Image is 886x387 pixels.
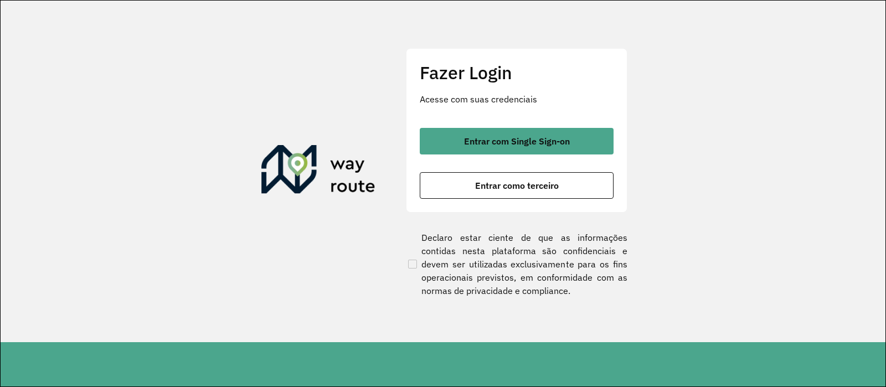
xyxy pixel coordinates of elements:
[464,137,570,146] span: Entrar com Single Sign-on
[420,62,614,83] h2: Fazer Login
[420,172,614,199] button: button
[420,128,614,154] button: button
[475,181,559,190] span: Entrar como terceiro
[261,145,375,198] img: Roteirizador AmbevTech
[406,231,627,297] label: Declaro estar ciente de que as informações contidas nesta plataforma são confidenciais e devem se...
[420,92,614,106] p: Acesse com suas credenciais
